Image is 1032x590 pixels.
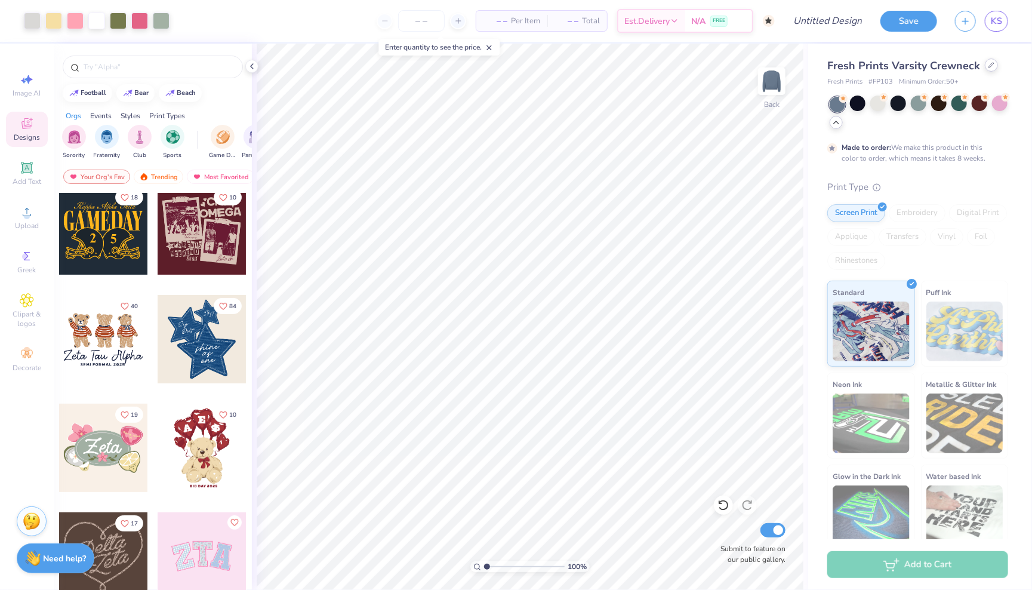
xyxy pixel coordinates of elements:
[100,130,113,144] img: Fraternity Image
[62,125,86,160] button: filter button
[833,302,910,361] img: Standard
[511,15,540,27] span: Per Item
[842,143,891,152] strong: Made to order:
[165,90,175,97] img: trend_line.gif
[13,363,41,373] span: Decorate
[483,15,507,27] span: – –
[214,189,242,205] button: Like
[868,77,893,87] span: # FP103
[714,543,785,565] label: Submit to feature on our public gallery.
[760,69,784,93] img: Back
[991,14,1002,28] span: KS
[209,125,236,160] div: filter for Game Day
[161,125,184,160] button: filter button
[81,90,107,96] div: football
[827,204,885,222] div: Screen Print
[582,15,600,27] span: Total
[62,125,86,160] div: filter for Sorority
[227,515,242,530] button: Like
[14,133,40,142] span: Designs
[44,553,87,564] strong: Need help?
[691,15,706,27] span: N/A
[209,151,236,160] span: Game Day
[13,177,41,186] span: Add Text
[94,151,121,160] span: Fraternity
[69,90,79,97] img: trend_line.gif
[249,130,263,144] img: Parent's Weekend Image
[827,228,875,246] div: Applique
[67,130,81,144] img: Sorority Image
[115,515,143,531] button: Like
[229,303,236,309] span: 84
[134,170,183,184] div: Trending
[985,11,1008,32] a: KS
[6,309,48,328] span: Clipart & logos
[713,17,725,25] span: FREE
[63,84,112,102] button: football
[242,125,269,160] button: filter button
[833,286,864,299] span: Standard
[214,298,242,314] button: Like
[833,394,910,453] img: Neon Ink
[827,59,980,73] span: Fresh Prints Varsity Crewneck
[926,394,1003,453] img: Metallic & Glitter Ink
[131,303,138,309] span: 40
[926,286,951,299] span: Puff Ink
[133,130,146,144] img: Club Image
[121,110,140,121] div: Styles
[949,204,1007,222] div: Digital Print
[149,110,185,121] div: Print Types
[827,77,862,87] span: Fresh Prints
[159,84,202,102] button: beach
[926,378,997,391] span: Metallic & Glitter Ink
[131,412,138,418] span: 19
[209,125,236,160] button: filter button
[926,470,981,483] span: Water based Ink
[161,125,184,160] div: filter for Sports
[13,88,41,98] span: Image AI
[784,9,871,33] input: Untitled Design
[90,110,112,121] div: Events
[69,173,78,181] img: most_fav.gif
[833,378,862,391] span: Neon Ink
[967,228,995,246] div: Foil
[123,90,133,97] img: trend_line.gif
[926,485,1003,545] img: Water based Ink
[66,110,81,121] div: Orgs
[229,195,236,201] span: 10
[166,130,180,144] img: Sports Image
[833,470,901,483] span: Glow in the Dark Ink
[135,90,149,96] div: bear
[128,125,152,160] button: filter button
[94,125,121,160] button: filter button
[164,151,182,160] span: Sports
[214,407,242,423] button: Like
[554,15,578,27] span: – –
[133,151,146,160] span: Club
[63,151,85,160] span: Sorority
[889,204,945,222] div: Embroidery
[398,10,445,32] input: – –
[827,180,1008,194] div: Print Type
[899,77,959,87] span: Minimum Order: 50 +
[242,125,269,160] div: filter for Parent's Weekend
[115,189,143,205] button: Like
[63,170,130,184] div: Your Org's Fav
[930,228,963,246] div: Vinyl
[115,298,143,314] button: Like
[379,39,500,56] div: Enter quantity to see the price.
[880,11,937,32] button: Save
[15,221,39,231] span: Upload
[177,90,196,96] div: beach
[115,407,143,423] button: Like
[131,521,138,527] span: 17
[192,173,202,181] img: most_fav.gif
[827,252,885,270] div: Rhinestones
[879,228,926,246] div: Transfers
[624,15,670,27] span: Est. Delivery
[764,99,780,110] div: Back
[187,170,254,184] div: Most Favorited
[229,412,236,418] span: 10
[116,84,155,102] button: bear
[18,265,36,275] span: Greek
